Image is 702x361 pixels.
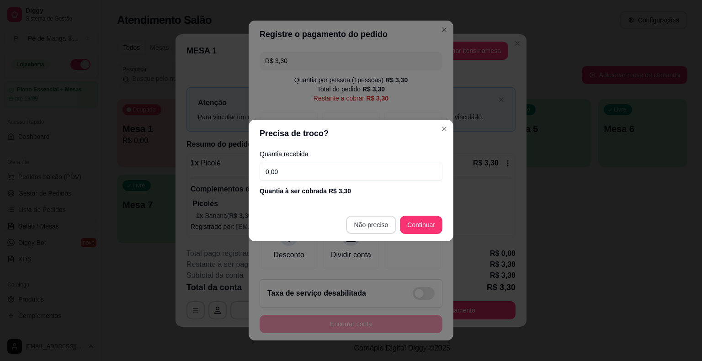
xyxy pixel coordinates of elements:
[400,216,442,234] button: Continuar
[249,120,453,147] header: Precisa de troco?
[260,186,442,196] div: Quantia à ser cobrada R$ 3,30
[346,216,397,234] button: Não preciso
[260,151,442,157] label: Quantia recebida
[437,122,452,136] button: Close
